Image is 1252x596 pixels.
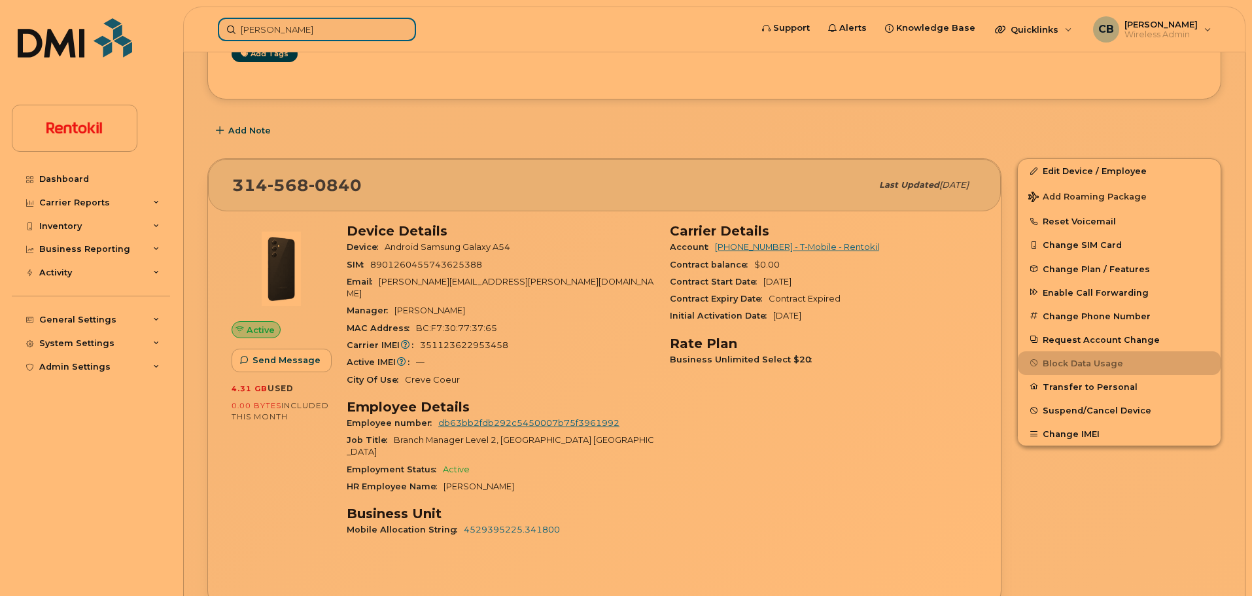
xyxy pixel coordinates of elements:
span: Employee number [347,418,438,428]
button: Reset Voicemail [1018,209,1221,233]
span: $0.00 [754,260,780,270]
h3: Carrier Details [670,223,977,239]
span: 314 [232,175,362,195]
button: Block Data Usage [1018,351,1221,375]
span: 351123622953458 [420,340,508,350]
span: Last updated [879,180,939,190]
iframe: Messenger Launcher [1195,539,1242,586]
button: Change Phone Number [1018,304,1221,328]
span: Knowledge Base [896,22,975,35]
button: Change IMEI [1018,422,1221,446]
span: Branch Manager Level 2, [GEOGRAPHIC_DATA] [GEOGRAPHIC_DATA] [347,435,654,457]
a: Edit Device / Employee [1018,159,1221,183]
span: 4.31 GB [232,384,268,393]
span: Enable Call Forwarding [1043,287,1149,297]
span: Wireless Admin [1124,29,1198,40]
a: Add tags [232,46,298,62]
span: [DATE] [939,180,969,190]
a: Knowledge Base [876,15,984,41]
span: 0.00 Bytes [232,401,281,410]
span: 568 [268,175,309,195]
button: Suspend/Cancel Device [1018,398,1221,422]
button: Transfer to Personal [1018,375,1221,398]
div: Quicklinks [986,16,1081,43]
span: Quicklinks [1011,24,1058,35]
span: [PERSON_NAME] [394,306,465,315]
h3: Device Details [347,223,654,239]
button: Send Message [232,349,332,372]
span: SIM [347,260,370,270]
button: Request Account Change [1018,328,1221,351]
span: Active [247,324,275,336]
span: [DATE] [773,311,801,321]
span: Initial Activation Date [670,311,773,321]
span: Mobile Allocation String [347,525,464,535]
span: Contract Expired [769,294,841,304]
img: image20231002-3703462-17nx3v8.jpeg [242,230,321,308]
span: Send Message [252,354,321,366]
span: Support [773,22,810,35]
span: [PERSON_NAME] [443,482,514,491]
span: Active IMEI [347,357,416,367]
span: [DATE] [763,277,791,287]
h3: Business Unit [347,506,654,521]
div: Colby Boyd [1084,16,1221,43]
span: City Of Use [347,375,405,385]
a: Support [753,15,819,41]
button: Add Note [207,119,282,143]
span: CB [1098,22,1114,37]
span: Contract Start Date [670,277,763,287]
span: Device [347,242,385,252]
span: Add Note [228,124,271,137]
span: Email [347,277,379,287]
span: 8901260455743625388 [370,260,482,270]
span: used [268,383,294,393]
span: Suspend/Cancel Device [1043,406,1151,415]
span: MAC Address [347,323,416,333]
button: Add Roaming Package [1018,183,1221,209]
span: Creve Coeur [405,375,460,385]
input: Find something... [218,18,416,41]
a: db63bb2fdb292c5450007b75f3961992 [438,418,619,428]
span: Job Title [347,435,394,445]
span: Account [670,242,715,252]
span: Contract balance [670,260,754,270]
span: Contract Expiry Date [670,294,769,304]
span: Change Plan / Features [1043,264,1150,273]
span: 0840 [309,175,362,195]
span: Business Unlimited Select $20 [670,355,818,364]
button: Change Plan / Features [1018,257,1221,281]
span: Active [443,465,470,474]
span: Manager [347,306,394,315]
h3: Rate Plan [670,336,977,351]
span: Add Roaming Package [1028,192,1147,204]
button: Change SIM Card [1018,233,1221,256]
a: [PHONE_NUMBER] - T-Mobile - Rentokil [715,242,879,252]
span: HR Employee Name [347,482,443,491]
span: Alerts [839,22,867,35]
button: Enable Call Forwarding [1018,281,1221,304]
span: [PERSON_NAME][EMAIL_ADDRESS][PERSON_NAME][DOMAIN_NAME] [347,277,653,298]
span: — [416,357,425,367]
span: [PERSON_NAME] [1124,19,1198,29]
span: Android Samsung Galaxy A54 [385,242,510,252]
a: Alerts [819,15,876,41]
span: Carrier IMEI [347,340,420,350]
h3: Employee Details [347,399,654,415]
span: Employment Status [347,465,443,474]
a: 4529395225.341800 [464,525,560,535]
span: BC:F7:30:77:37:65 [416,323,497,333]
